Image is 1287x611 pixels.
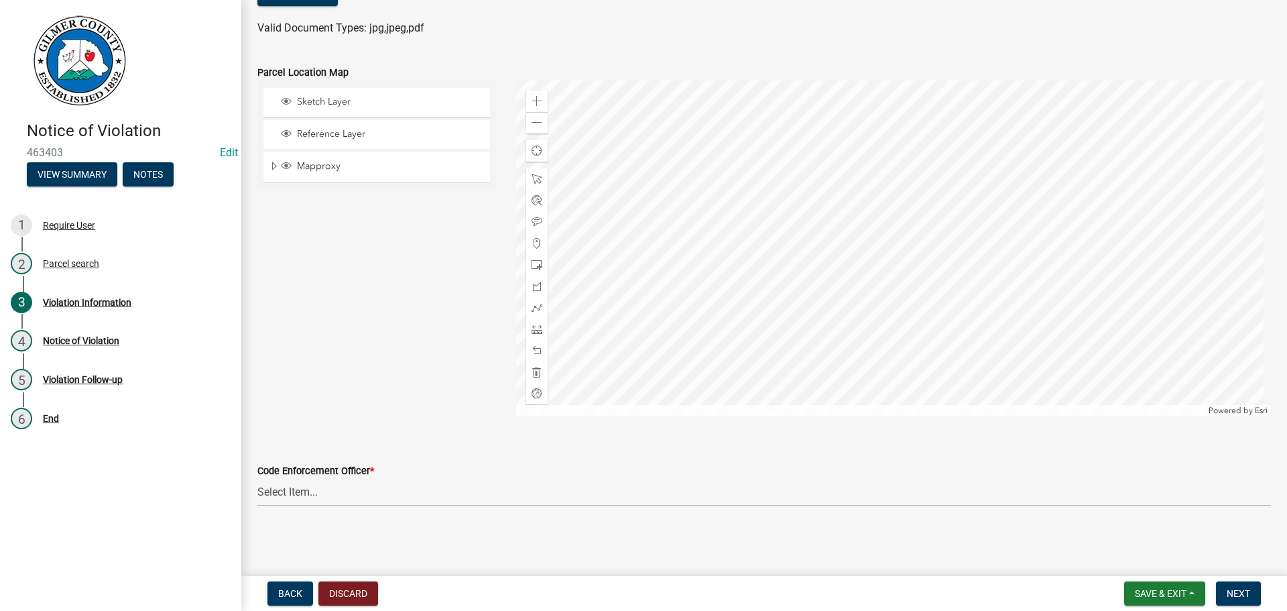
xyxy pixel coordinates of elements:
[43,259,99,268] div: Parcel search
[27,170,117,180] wm-modal-confirm: Summary
[267,581,313,606] button: Back
[1227,588,1250,599] span: Next
[279,160,485,174] div: Mapproxy
[279,128,485,142] div: Reference Layer
[123,162,174,186] button: Notes
[257,467,374,476] label: Code Enforcement Officer
[262,85,491,187] ul: Layer List
[269,160,279,174] span: Expand
[1216,581,1261,606] button: Next
[11,215,32,236] div: 1
[43,298,131,307] div: Violation Information
[257,21,424,34] span: Valid Document Types: jpg,jpeg,pdf
[1135,588,1186,599] span: Save & Exit
[526,112,548,133] div: Zoom out
[123,170,174,180] wm-modal-confirm: Notes
[27,146,214,159] span: 463403
[294,96,485,108] span: Sketch Layer
[11,292,32,313] div: 3
[43,375,123,384] div: Violation Follow-up
[27,121,231,141] h4: Notice of Violation
[263,120,490,150] li: Reference Layer
[278,588,302,599] span: Back
[43,221,95,230] div: Require User
[11,330,32,351] div: 4
[257,68,349,78] label: Parcel Location Map
[11,253,32,274] div: 2
[294,160,485,172] span: Mapproxy
[1255,406,1268,415] a: Esri
[11,369,32,390] div: 5
[294,128,485,140] span: Reference Layer
[263,152,490,183] li: Mapproxy
[1205,405,1271,416] div: Powered by
[526,140,548,162] div: Find my location
[27,14,127,107] img: Gilmer County, Georgia
[1124,581,1205,606] button: Save & Exit
[220,146,238,159] wm-modal-confirm: Edit Application Number
[11,408,32,429] div: 6
[318,581,378,606] button: Discard
[43,336,119,345] div: Notice of Violation
[220,146,238,159] a: Edit
[263,88,490,118] li: Sketch Layer
[279,96,485,109] div: Sketch Layer
[43,414,59,423] div: End
[526,91,548,112] div: Zoom in
[27,162,117,186] button: View Summary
